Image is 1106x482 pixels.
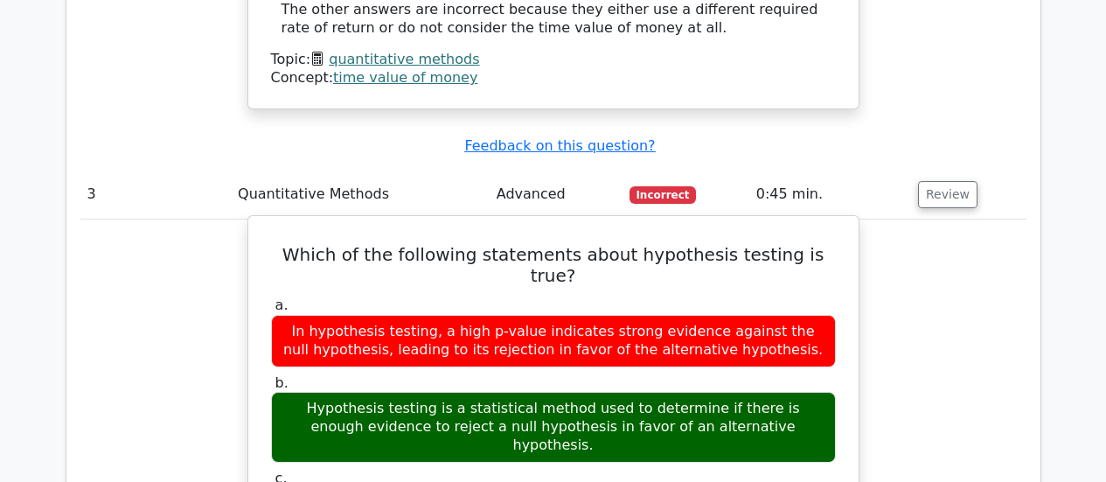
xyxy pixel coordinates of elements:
[80,170,232,220] td: 3
[749,170,911,220] td: 0:45 min.
[918,181,977,208] button: Review
[275,374,289,391] span: b.
[271,51,836,69] div: Topic:
[630,186,697,204] span: Incorrect
[275,297,289,313] span: a.
[490,170,623,220] td: Advanced
[271,69,836,87] div: Concept:
[271,315,836,367] div: In hypothesis testing, a high p-value indicates strong evidence against the null hypothesis, lead...
[329,51,479,67] a: quantitative methods
[231,170,490,220] td: Quantitative Methods
[333,69,477,86] a: time value of money
[464,137,655,154] a: Feedback on this question?
[271,392,836,462] div: Hypothesis testing is a statistical method used to determine if there is enough evidence to rejec...
[269,244,838,286] h5: Which of the following statements about hypothesis testing is true?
